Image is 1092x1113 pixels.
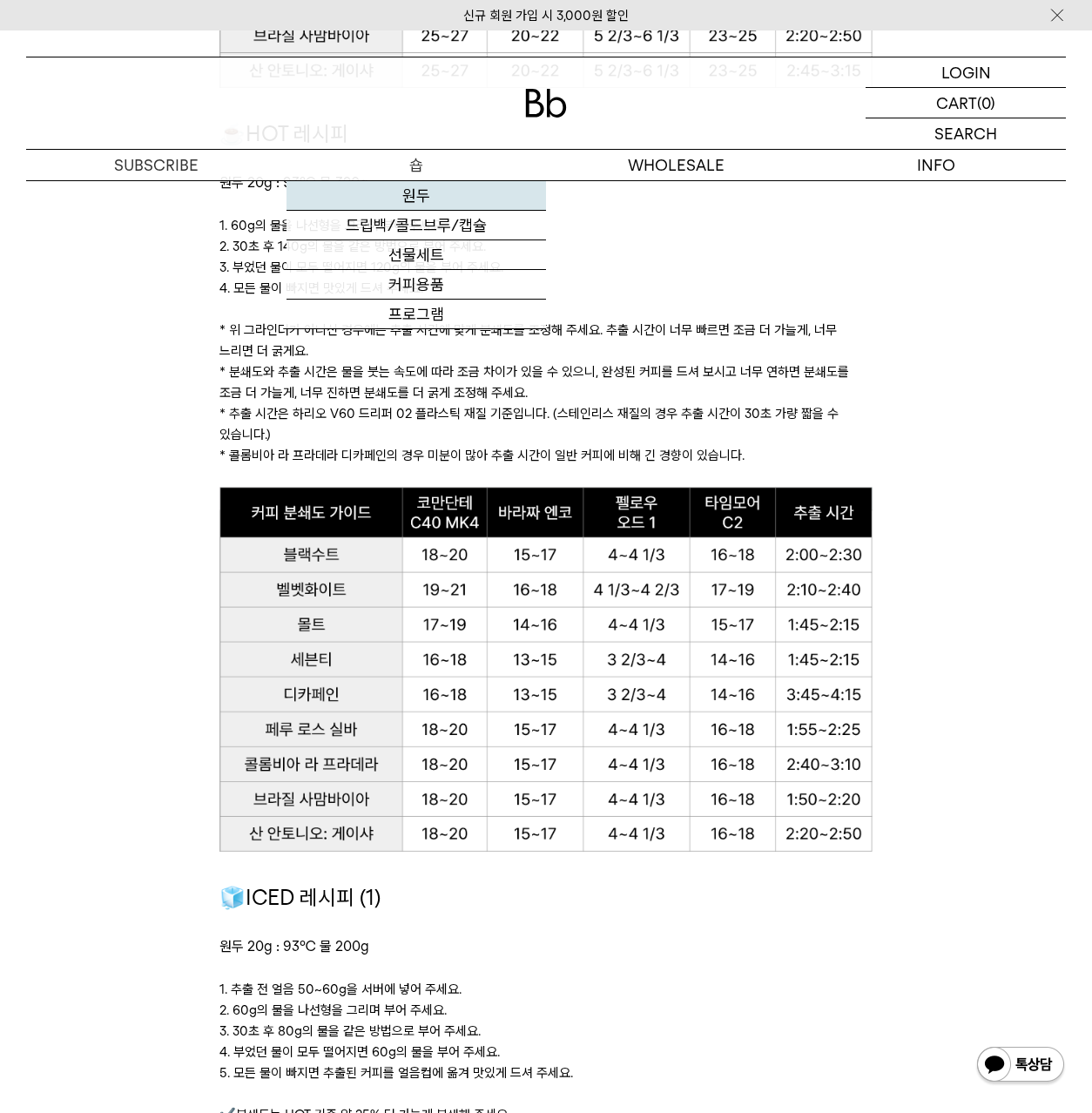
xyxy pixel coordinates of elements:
[219,403,872,445] p: * 추출 시간은 하리오 V60 드리퍼 02 플라스틱 재질 기준입니다. (스테인리스 재질의 경우 추출 시간이 30초 가량 짧을 수 있습니다.)
[219,487,872,852] img: 65539294d1bc878b8f4b87248d3776bd_184405.png
[219,215,872,236] p: 1. 60g의 물을 나선형을 그리며 부어 주세요.
[806,150,1067,180] p: INFO
[219,445,872,466] p: * 콜롬비아 라 프라데라 디카페인의 경우 미분이 많아 추출 시간이 일반 커피에 비해 긴 경향이 있습니다.
[219,361,872,403] p: * 분쇄도와 추출 시간은 물을 붓는 속도에 따라 조금 차이가 있을 수 있으니, 완성된 커피를 드셔 보시고 너무 연하면 분쇄도를 조금 더 가늘게, 너무 진하면 분쇄도를 더 굵게...
[219,257,872,278] p: 3. 부었던 물이 모두 떨어지면 120g의 물을 부어 주세요.
[219,278,872,299] p: 4. 모든 물이 빠지면 맛있게 드셔 주세요.
[286,270,547,300] a: 커피용품
[219,1062,872,1083] p: 5. 모든 물이 빠지면 추출된 커피를 얼음컵에 옮겨 맛있게 드셔 주세요.
[286,211,547,240] a: 드립백/콜드브루/캡슐
[866,57,1066,88] a: LOGIN
[463,8,629,24] a: 신규 회원 가입 시 3,000원 할인
[219,174,368,191] span: 원두 20g : 93℃ 물 320g
[219,1042,872,1062] p: 4. 부었던 물이 모두 떨어지면 60g의 물을 부어 주세요.
[26,150,286,180] a: SUBSCRIBE
[941,57,991,87] p: LOGIN
[975,1045,1066,1087] img: 카카오톡 채널 1:1 채팅 버튼
[546,150,806,180] p: WHOLESALE
[977,88,995,118] p: (0)
[219,236,872,257] p: 2. 30초 후 140g의 물을 같은 방법으로 부어 주세요.
[525,89,567,118] img: 로고
[936,88,977,118] p: CART
[286,300,547,329] a: 프로그램
[934,118,997,149] p: SEARCH
[219,320,872,361] p: * 위 그라인더가 아니신 경우에는 추출 시간에 맞게 분쇄도를 조정해 주세요. 추출 시간이 너무 빠르면 조금 더 가늘게, 너무 느리면 더 굵게요.
[219,885,381,910] span: 🧊ICED 레시피 (1)
[286,150,547,180] a: 숍
[219,1021,872,1042] p: 3. 30초 후 80g의 물을 같은 방법으로 부어 주세요.
[219,938,369,954] span: 원두 20g : 93℃ 물 200g
[219,1000,872,1021] p: 2. 60g의 물을 나선형을 그리며 부어 주세요.
[866,88,1066,118] a: CART (0)
[286,240,547,270] a: 선물세트
[286,181,547,211] a: 원두
[219,979,872,1000] p: 1. 추출 전 얼음 50~60g을 서버에 넣어 주세요.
